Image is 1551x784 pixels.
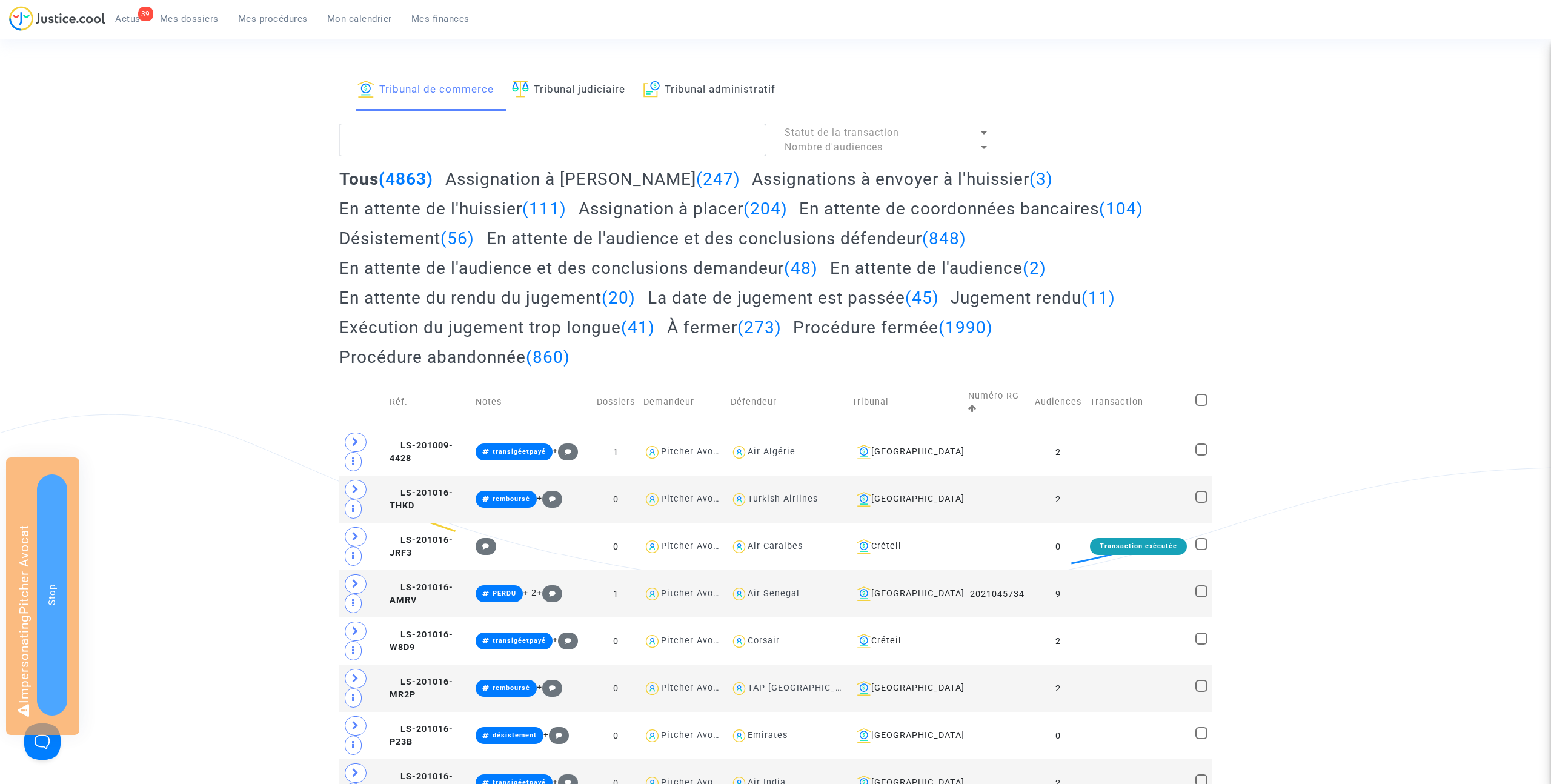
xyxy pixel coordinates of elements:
td: 2 [1031,665,1086,712]
td: Audiences [1031,376,1086,428]
div: Transaction exécutée [1090,538,1187,555]
span: (860) [526,347,570,367]
span: + [553,446,579,456]
span: (111) [522,199,566,219]
span: (11) [1081,288,1115,308]
img: icon-banque.svg [857,586,871,601]
img: icon-banque.svg [857,681,871,696]
div: [GEOGRAPHIC_DATA] [852,681,960,696]
img: icon-user.svg [731,585,748,603]
div: [GEOGRAPHIC_DATA] [852,445,960,459]
td: 0 [1031,712,1086,759]
img: icon-user.svg [643,727,661,745]
img: icon-banque.svg [857,539,871,554]
span: (56) [440,228,474,248]
a: Tribunal de commerce [357,70,494,111]
h2: En attente de l'huissier [339,198,566,219]
h2: En attente de l'audience et des conclusions demandeur [339,257,818,279]
td: Transaction [1086,376,1191,428]
div: Corsair [748,636,780,646]
img: icon-user.svg [731,491,748,508]
td: 1 [593,428,639,476]
h2: En attente de l'audience et des conclusions défendeur [487,228,966,249]
span: (104) [1099,199,1143,219]
span: (45) [905,288,939,308]
span: Stop [47,584,58,605]
div: Air Senegal [748,588,800,599]
span: Statut de la transaction [785,127,899,138]
img: icon-user.svg [643,633,661,650]
div: [GEOGRAPHIC_DATA] [852,728,960,743]
a: 39Actus [105,10,150,28]
img: icon-user.svg [731,633,748,650]
span: (3) [1029,169,1053,189]
span: Actus [115,13,141,24]
img: icon-user.svg [731,727,748,745]
a: Mes procédures [228,10,317,28]
img: icon-banque.svg [857,445,871,459]
span: + [543,729,570,740]
div: Turkish Airlines [748,494,818,504]
span: LS-201016-THKD [390,488,453,511]
td: Numéro RG [964,376,1031,428]
td: Réf. [385,376,472,428]
div: Air Caraibes [748,541,803,551]
span: + 2 [523,588,537,598]
td: 2021045734 [964,570,1031,617]
h2: En attente de coordonnées bancaires [799,198,1143,219]
img: icon-user.svg [643,680,661,697]
div: Créteil [852,539,960,554]
span: Mon calendrier [327,13,392,24]
img: icon-archive.svg [643,81,660,98]
span: Nombre d'audiences [785,141,883,153]
h2: Assignations à envoyer à l'huissier [752,168,1053,190]
img: icon-user.svg [643,443,661,461]
td: Demandeur [639,376,726,428]
h2: Jugement rendu [951,287,1115,308]
a: Tribunal administratif [643,70,775,111]
span: (48) [784,258,818,278]
td: 1 [593,570,639,617]
span: + [537,493,563,503]
iframe: Help Scout Beacon - Open [24,723,61,760]
div: [GEOGRAPHIC_DATA] [852,492,960,507]
h2: Procédure abandonnée [339,347,570,368]
div: Pitcher Avocat [661,730,728,740]
div: TAP [GEOGRAPHIC_DATA] [748,683,862,693]
div: Pitcher Avocat [661,447,728,457]
a: Tribunal judiciaire [512,70,625,111]
div: Pitcher Avocat [661,494,728,504]
div: Impersonating [6,457,79,735]
td: Tribunal [848,376,964,428]
div: Créteil [852,634,960,648]
span: PERDU [493,590,516,597]
span: LS-201016-MR2P [390,677,453,700]
td: Dossiers [593,376,639,428]
img: icon-banque.svg [857,634,871,648]
h2: La date de jugement est passée [648,287,939,308]
div: Pitcher Avocat [661,683,728,693]
td: 2 [1031,476,1086,523]
div: Pitcher Avocat [661,588,728,599]
img: icon-user.svg [643,491,661,508]
span: LS-201016-P23B [390,724,453,748]
span: transigéetpayé [493,637,546,645]
a: Mes dossiers [150,10,228,28]
td: 2 [1031,617,1086,665]
img: icon-faciliter-sm.svg [512,81,529,98]
td: 0 [593,617,639,665]
span: LS-201016-AMRV [390,582,453,606]
td: 0 [593,476,639,523]
img: icon-user.svg [731,680,748,697]
span: remboursé [493,495,530,503]
span: désistement [493,731,537,739]
img: jc-logo.svg [9,6,105,31]
h2: À fermer [667,317,782,338]
span: (273) [737,317,782,337]
span: Mes dossiers [160,13,219,24]
span: (1990) [938,317,993,337]
div: 39 [138,7,153,21]
span: (204) [743,199,788,219]
h2: Désistement [339,228,474,249]
h2: En attente du rendu du jugement [339,287,636,308]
